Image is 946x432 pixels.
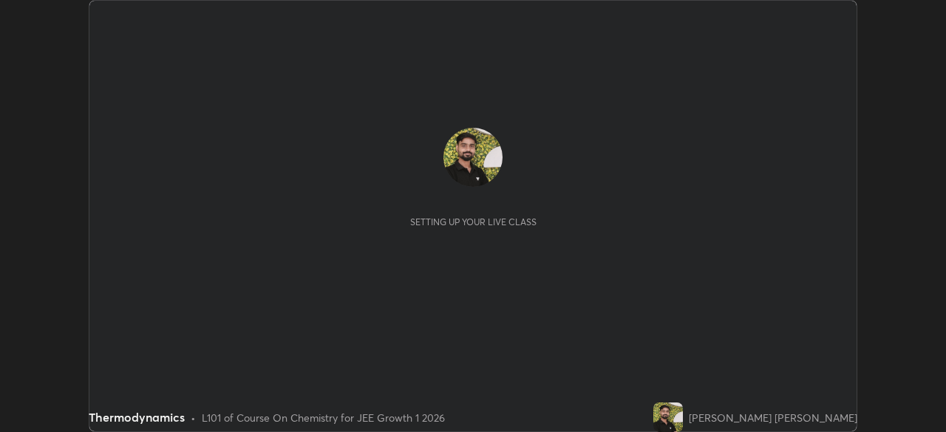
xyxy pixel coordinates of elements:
[653,402,683,432] img: d4ceb94013f44135ba1f99c9176739bb.jpg
[202,410,445,425] div: L101 of Course On Chemistry for JEE Growth 1 2026
[689,410,857,425] div: [PERSON_NAME] [PERSON_NAME]
[443,128,503,187] img: d4ceb94013f44135ba1f99c9176739bb.jpg
[410,216,537,227] div: Setting up your live class
[89,408,185,426] div: Thermodynamics
[191,410,196,425] div: •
